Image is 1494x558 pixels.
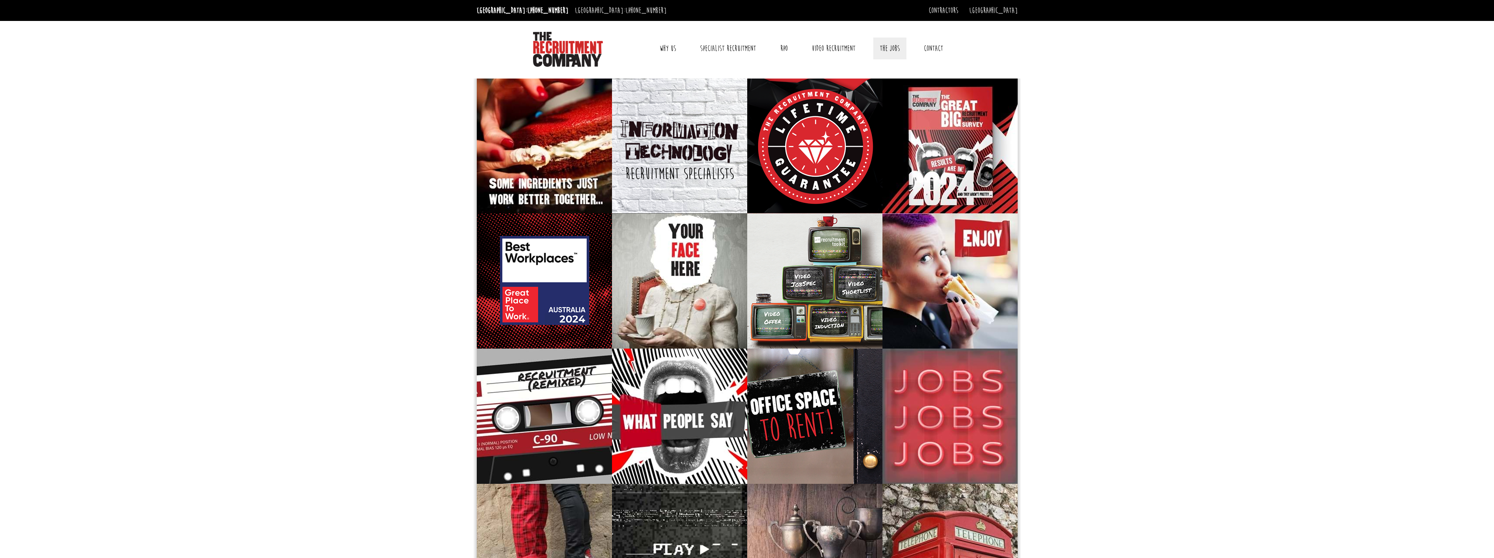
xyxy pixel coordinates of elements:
[873,38,906,59] a: The Jobs
[626,6,667,15] a: [PHONE_NUMBER]
[653,38,683,59] a: Why Us
[694,38,762,59] a: Specialist Recruitment
[475,3,571,17] li: [GEOGRAPHIC_DATA]:
[774,38,794,59] a: RPO
[805,38,862,59] a: Video Recruitment
[969,6,1018,15] a: [GEOGRAPHIC_DATA]
[917,38,950,59] a: Contact
[533,32,603,67] img: The Recruitment Company
[929,6,958,15] a: Contractors
[527,6,568,15] a: [PHONE_NUMBER]
[573,3,669,17] li: [GEOGRAPHIC_DATA]:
